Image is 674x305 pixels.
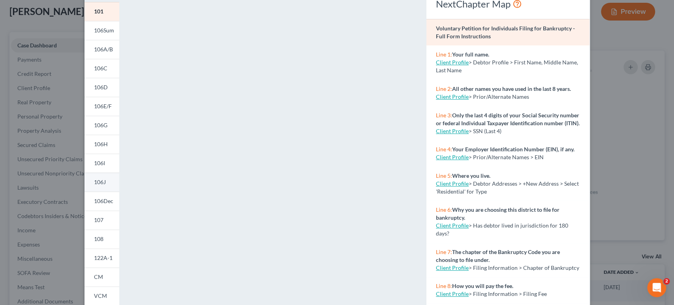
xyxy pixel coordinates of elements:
span: VCM [94,292,107,299]
a: 106H [84,135,119,154]
a: Client Profile [436,290,469,297]
span: 106Sum [94,27,114,34]
span: > Prior/Alternate Names > EIN [469,154,544,160]
a: Client Profile [436,222,469,229]
a: Client Profile [436,264,469,271]
a: 106Dec [84,192,119,211]
a: Client Profile [436,93,469,100]
strong: Your Employer Identification Number (EIN), if any. [452,146,574,152]
span: 106Dec [94,198,113,204]
span: 122A-1 [94,254,113,261]
span: 106G [94,122,107,128]
span: 106A/B [94,46,113,53]
strong: Why you are choosing this district to file for bankruptcy. [436,206,559,221]
a: 106C [84,59,119,78]
a: 106E/F [84,97,119,116]
span: > Prior/Alternate Names [469,93,529,100]
a: Client Profile [436,154,469,160]
a: 101 [84,2,119,21]
span: 106I [94,160,105,166]
span: > SSN (Last 4) [469,128,501,134]
span: > Has debtor lived in jurisdiction for 180 days? [436,222,568,237]
strong: Voluntary Petition for Individuals Filing for Bankruptcy - Full Form Instructions [436,25,575,40]
a: CM [84,267,119,286]
strong: Only the last 4 digits of your Social Security number or federal Individual Taxpayer Identificati... [436,112,580,126]
strong: All other names you have used in the last 8 years. [452,85,571,92]
span: 106J [94,179,106,185]
a: Client Profile [436,59,469,66]
a: 122A-1 [84,249,119,267]
span: 108 [94,235,103,242]
span: 107 [94,217,103,223]
a: 106Sum [84,21,119,40]
iframe: Intercom live chat [647,278,666,297]
span: Line 7: [436,249,452,255]
a: Client Profile [436,128,469,134]
a: 106A/B [84,40,119,59]
span: Line 1: [436,51,452,58]
strong: Your full name. [452,51,489,58]
strong: The chapter of the Bankruptcy Code you are choosing to file under. [436,249,560,263]
span: > Filing Information > Filing Fee [469,290,547,297]
span: Line 8: [436,282,452,289]
span: > Filing Information > Chapter of Bankruptcy [469,264,579,271]
span: Line 2: [436,85,452,92]
a: 106J [84,173,119,192]
span: Line 3: [436,112,452,119]
a: 106I [84,154,119,173]
a: 107 [84,211,119,230]
span: 106H [94,141,108,147]
span: 2 [663,278,670,284]
strong: Where you live. [452,172,490,179]
a: Client Profile [436,180,469,187]
a: 106G [84,116,119,135]
span: 106C [94,65,107,72]
span: > Debtor Profile > First Name, Middle Name, Last Name [436,59,578,73]
span: Line 6: [436,206,452,213]
span: > Debtor Addresses > +New Address > Select 'Residential' for Type [436,180,579,195]
span: 106E/F [94,103,112,109]
span: Line 5: [436,172,452,179]
span: 106D [94,84,108,90]
a: 106D [84,78,119,97]
span: 101 [94,8,103,15]
span: CM [94,273,103,280]
strong: How you will pay the fee. [452,282,513,289]
a: 108 [84,230,119,249]
span: Line 4: [436,146,452,152]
